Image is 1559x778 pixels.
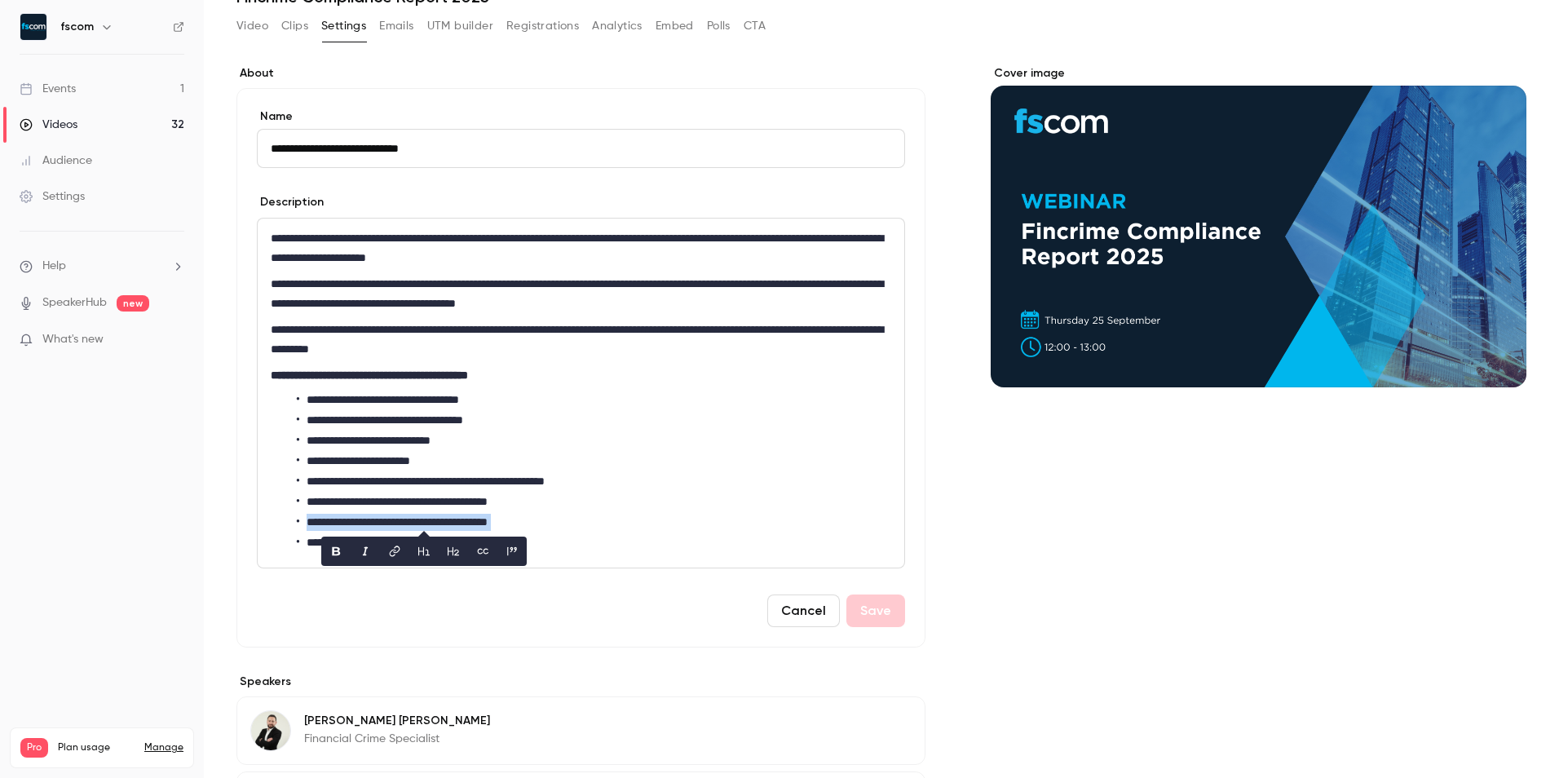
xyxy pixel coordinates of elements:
span: Pro [20,738,48,758]
label: Name [257,108,905,125]
div: Audience [20,153,92,169]
span: Help [42,258,66,275]
p: [PERSON_NAME] [PERSON_NAME] [304,713,490,729]
button: Video [236,13,268,39]
p: Financial Crime Specialist [304,731,490,747]
button: UTM builder [427,13,493,39]
button: CTA [744,13,766,39]
div: Settings [20,188,85,205]
h6: fscom [60,19,94,35]
li: help-dropdown-opener [20,258,184,275]
section: Cover image [991,65,1526,387]
a: SpeakerHub [42,294,107,312]
div: Events [20,81,76,97]
div: Evan McGookin[PERSON_NAME] [PERSON_NAME]Financial Crime Specialist [236,696,925,765]
button: Settings [321,13,366,39]
button: Emails [379,13,413,39]
section: description [257,218,905,568]
span: What's new [42,331,104,348]
label: Speakers [236,674,925,690]
button: Cancel [767,595,840,627]
label: Description [257,194,324,210]
img: fscom [20,14,46,40]
span: new [117,295,149,312]
img: Evan McGookin [251,711,290,750]
label: Cover image [991,65,1526,82]
iframe: Noticeable Trigger [165,333,184,347]
button: link [382,538,408,564]
button: Polls [707,13,731,39]
span: Plan usage [58,741,135,754]
button: Analytics [592,13,643,39]
button: Registrations [506,13,579,39]
a: Manage [144,741,183,754]
button: blockquote [499,538,525,564]
button: Clips [281,13,308,39]
button: italic [352,538,378,564]
div: editor [258,219,904,568]
button: bold [323,538,349,564]
button: Embed [656,13,694,39]
div: Videos [20,117,77,133]
label: About [236,65,925,82]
